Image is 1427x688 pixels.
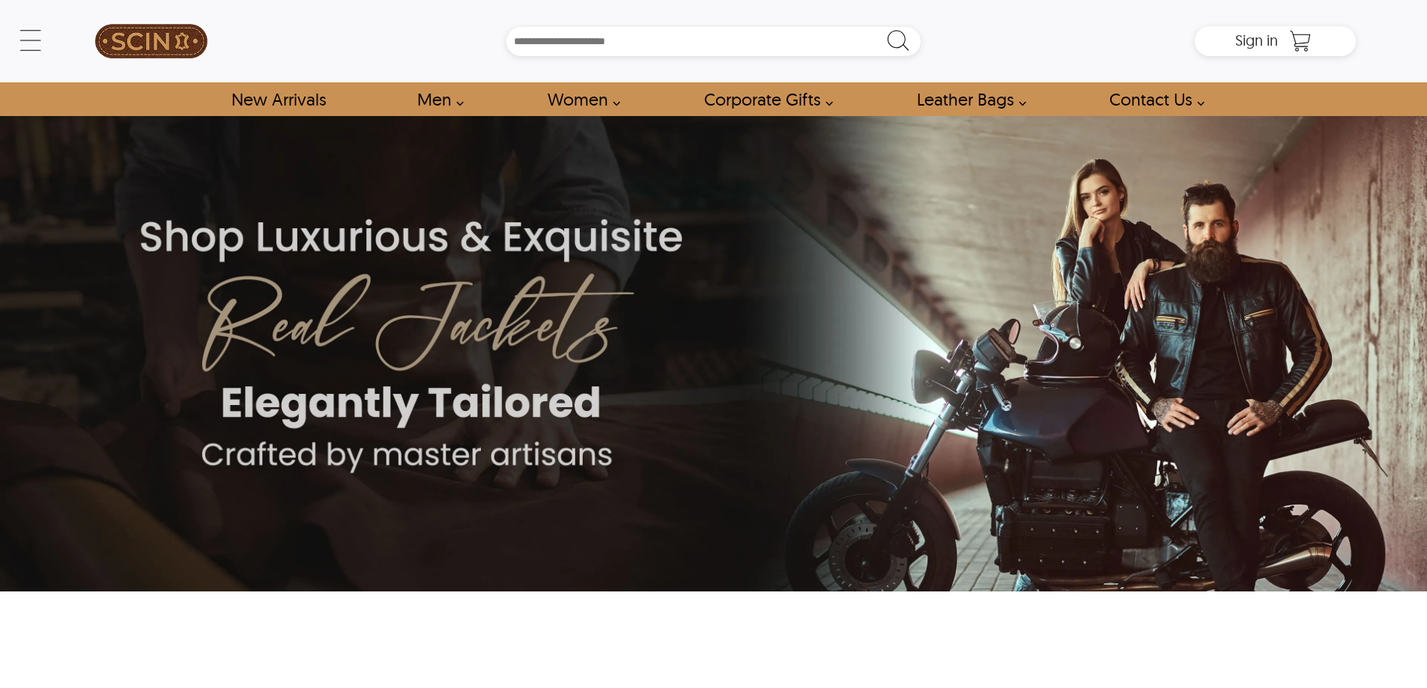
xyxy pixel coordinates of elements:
a: Sign in [1235,36,1278,48]
a: Shop Leather Corporate Gifts [687,82,841,116]
a: Shop Leather Bags [900,82,1034,116]
span: Sign in [1235,31,1278,49]
a: SCIN [71,7,231,75]
a: contact-us [1092,82,1213,116]
img: SCIN [95,7,207,75]
a: Shopping Cart [1285,30,1315,52]
a: Shop New Arrivals [214,82,342,116]
a: Shop Women Leather Jackets [530,82,628,116]
a: shop men's leather jackets [400,82,472,116]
